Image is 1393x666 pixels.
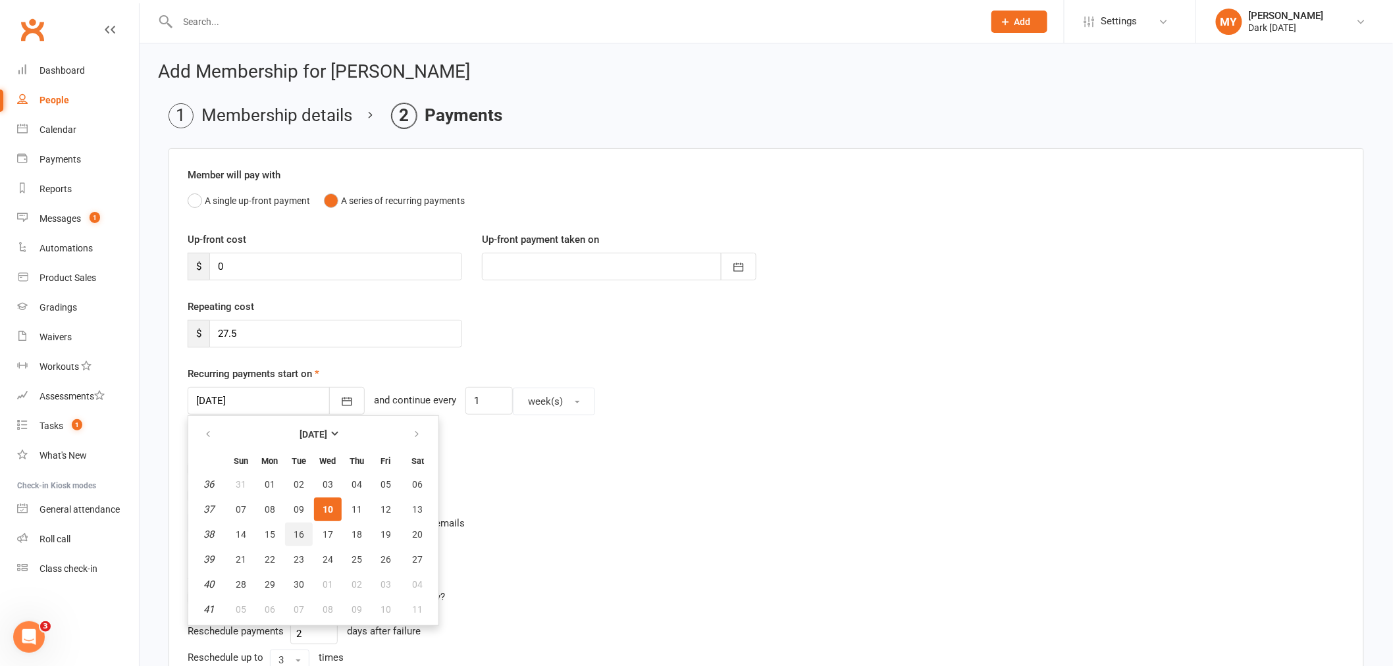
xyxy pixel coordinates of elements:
[319,650,344,665] div: times
[234,456,248,466] small: Sunday
[39,504,120,515] div: General attendance
[381,479,391,490] span: 05
[17,495,139,525] a: General attendance kiosk mode
[1216,9,1242,35] div: MY
[401,473,434,496] button: 06
[236,579,246,590] span: 28
[374,392,456,410] div: and continue every
[401,498,434,521] button: 13
[323,504,333,515] span: 10
[204,603,215,615] em: 41
[343,548,371,571] button: 25
[39,391,105,401] div: Assessments
[17,322,139,352] a: Waivers
[292,456,306,466] small: Tuesday
[72,419,82,430] span: 1
[411,456,424,466] small: Saturday
[1249,10,1324,22] div: [PERSON_NAME]
[262,456,278,466] small: Monday
[256,548,284,571] button: 22
[392,103,502,128] li: Payments
[350,456,364,466] small: Thursday
[401,573,434,596] button: 04
[17,411,139,441] a: Tasks 1
[188,366,319,382] label: Recurring payments start on
[227,523,255,546] button: 14
[300,429,327,440] strong: [DATE]
[265,504,275,515] span: 08
[39,450,87,461] div: What's New
[188,188,310,213] button: A single up-front payment
[17,352,139,382] a: Workouts
[188,320,209,347] span: $
[413,479,423,490] span: 06
[17,293,139,322] a: Gradings
[227,598,255,621] button: 05
[39,124,76,135] div: Calendar
[323,604,333,615] span: 08
[401,523,434,546] button: 20
[39,361,79,372] div: Workouts
[17,86,139,115] a: People
[17,204,139,234] a: Messages 1
[285,598,313,621] button: 07
[39,213,81,224] div: Messages
[413,604,423,615] span: 11
[39,272,96,283] div: Product Sales
[17,56,139,86] a: Dashboard
[323,479,333,490] span: 03
[381,456,391,466] small: Friday
[39,95,69,105] div: People
[204,503,215,515] em: 37
[39,302,77,313] div: Gradings
[204,478,215,490] em: 36
[16,13,49,46] a: Clubworx
[285,548,313,571] button: 23
[347,623,421,639] div: days after failure
[236,529,246,540] span: 14
[323,529,333,540] span: 17
[343,498,371,521] button: 11
[90,212,100,223] span: 1
[323,554,333,565] span: 24
[381,529,391,540] span: 19
[227,573,255,596] button: 28
[294,554,304,565] span: 23
[1101,7,1138,36] span: Settings
[528,396,563,407] span: week(s)
[314,498,342,521] button: 10
[256,573,284,596] button: 29
[401,598,434,621] button: 11
[17,234,139,263] a: Automations
[158,62,1375,82] h2: Add Membership for [PERSON_NAME]
[294,579,304,590] span: 30
[482,232,599,247] label: Up-front payment taken on
[188,299,254,315] label: Repeating cost
[169,103,352,128] li: Membership details
[188,232,246,247] label: Up-front cost
[352,529,362,540] span: 18
[256,498,284,521] button: 08
[174,13,974,31] input: Search...
[314,473,342,496] button: 03
[236,554,246,565] span: 21
[204,578,215,590] em: 40
[991,11,1047,33] button: Add
[1249,22,1324,34] div: Dark [DATE]
[236,479,246,490] span: 31
[1014,16,1031,27] span: Add
[17,145,139,174] a: Payments
[39,534,70,544] div: Roll call
[372,548,400,571] button: 26
[320,456,336,466] small: Wednesday
[381,579,391,590] span: 03
[324,188,465,213] button: A series of recurring payments
[372,598,400,621] button: 10
[17,174,139,204] a: Reports
[343,573,371,596] button: 02
[39,65,85,76] div: Dashboard
[343,473,371,496] button: 04
[314,548,342,571] button: 24
[227,498,255,521] button: 07
[401,548,434,571] button: 27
